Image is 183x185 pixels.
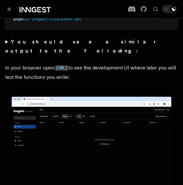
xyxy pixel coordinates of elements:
span: dlx [22,17,29,21]
p: In your browser open to see the development UI where later you will test the functions you write: [5,63,178,82]
a: [URL] [55,65,68,71]
strong: You should see a similar output to the following: [5,39,156,54]
span: pnpm [13,17,22,21]
span: dev [75,17,82,21]
button: Find something... [152,5,160,13]
summary: You should see a similar output to the following: [5,37,178,55]
button: Toggle navigation [5,5,13,13]
button: Toggle dark mode [162,5,178,13]
span: inngest-cli@latest [32,17,72,21]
